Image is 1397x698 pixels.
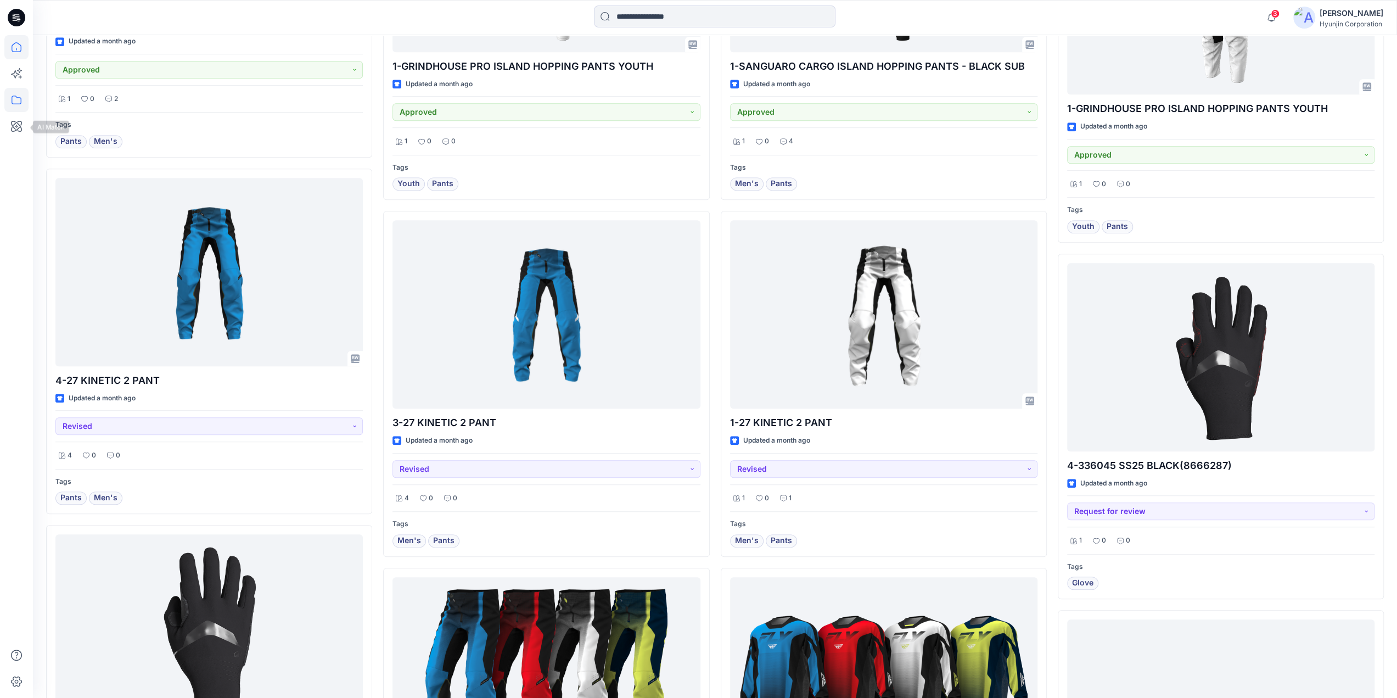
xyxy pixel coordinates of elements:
p: 0 [765,493,769,504]
p: 1-GRINDHOUSE PRO ISLAND HOPPING PANTS YOUTH [392,59,700,74]
p: Tags [392,518,700,530]
p: 2 [114,93,118,105]
p: 1-SANGUARO CARGO ISLAND HOPPING PANTS - BLACK SUB [730,59,1037,74]
span: Pants [60,492,82,505]
p: Updated a month ago [406,79,473,90]
p: 3-27 KINETIC 2 PANT [392,415,700,431]
p: 1 [1079,535,1082,546]
span: 3 [1271,9,1280,18]
p: Tags [730,518,1037,530]
span: Men's [735,177,759,191]
span: Pants [1107,220,1128,233]
p: 4 [789,136,793,147]
p: 0 [1126,535,1130,546]
p: Tags [55,476,363,488]
p: 4-336045 SS25 BLACK(8666287) [1067,458,1374,473]
p: 0 [765,136,769,147]
span: Men's [94,135,117,148]
span: Glove [1072,577,1093,590]
p: 1-GRINDHOUSE PRO ISLAND HOPPING PANTS YOUTH [1067,101,1374,116]
p: Updated a month ago [1080,478,1147,489]
p: Updated a month ago [743,435,810,446]
span: Men's [397,534,421,548]
div: [PERSON_NAME] [1320,7,1383,20]
p: Tags [55,119,363,131]
p: Tags [1067,204,1374,216]
p: Updated a month ago [69,36,136,47]
a: 4-27 KINETIC 2 PANT [55,178,363,366]
span: Youth [397,177,420,191]
span: Pants [771,534,792,548]
p: Updated a month ago [743,79,810,90]
img: avatar [1293,7,1315,29]
a: 3-27 KINETIC 2 PANT [392,220,700,409]
p: 0 [427,136,431,147]
p: 0 [451,136,456,147]
a: 1-27 KINETIC 2 PANT [730,220,1037,409]
p: 0 [1102,178,1106,190]
p: Updated a month ago [69,393,136,404]
p: 1 [68,93,70,105]
p: 1 [742,493,745,504]
p: 1 [405,136,407,147]
span: Pants [771,177,792,191]
p: Tags [730,162,1037,174]
p: 0 [1102,535,1106,546]
p: Tags [1067,561,1374,573]
p: 4-27 KINETIC 2 PANT [55,373,363,388]
p: 4 [405,493,409,504]
p: Tags [392,162,700,174]
p: 1-27 KINETIC 2 PANT [730,415,1037,431]
p: 0 [429,493,433,504]
p: 4 [68,450,72,461]
span: Youth [1072,220,1095,233]
span: Men's [94,492,117,505]
p: 0 [116,450,120,461]
p: 1 [1079,178,1082,190]
p: 0 [92,450,96,461]
a: 4-336045 SS25 BLACK(8666287) [1067,263,1374,451]
div: Hyunjin Corporation [1320,20,1383,28]
p: Updated a month ago [1080,121,1147,132]
span: Pants [432,177,453,191]
p: 0 [1126,178,1130,190]
p: 0 [90,93,94,105]
p: 1 [789,493,792,504]
span: Pants [433,534,455,548]
span: Men's [735,534,759,548]
span: Pants [60,135,82,148]
p: 1 [742,136,745,147]
p: 0 [453,493,457,504]
p: Updated a month ago [406,435,473,446]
